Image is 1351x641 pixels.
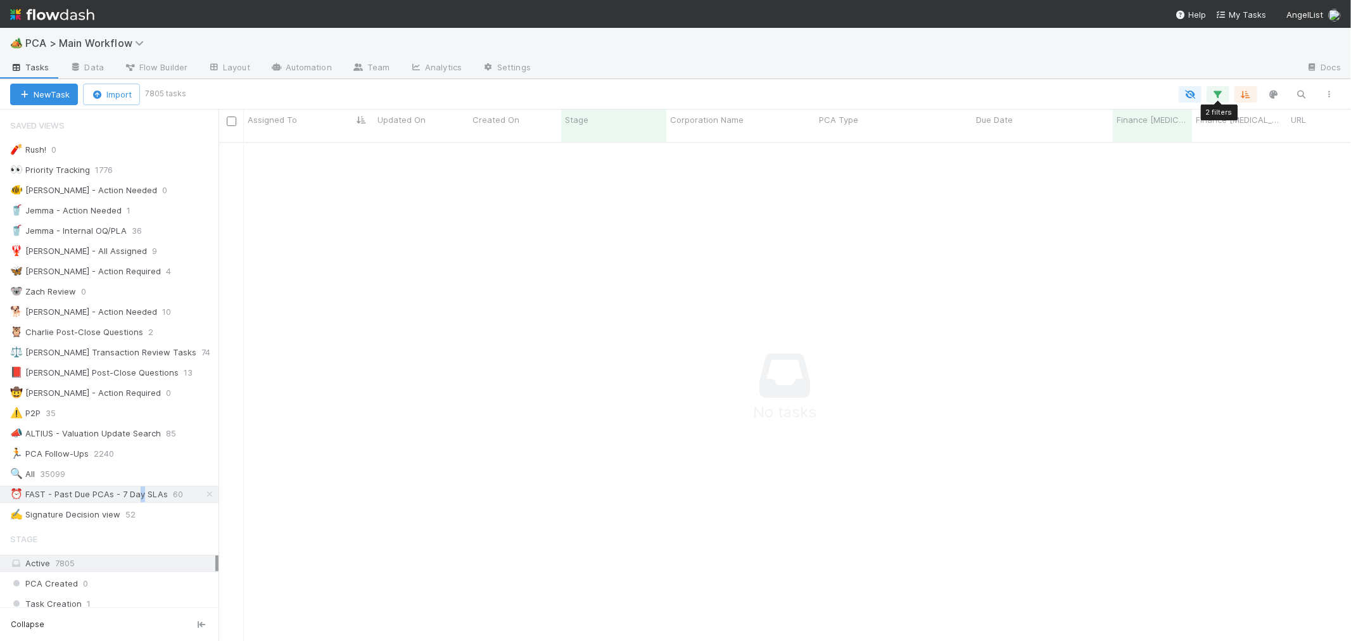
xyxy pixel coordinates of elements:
div: [PERSON_NAME] - Action Needed [10,304,157,320]
span: 🥤 [10,205,23,215]
div: ALTIUS - Valuation Update Search [10,426,161,441]
a: Layout [198,58,260,79]
div: Priority Tracking [10,162,90,178]
div: Rush! [10,142,46,158]
div: Charlie Post-Close Questions [10,324,143,340]
span: ⏰ [10,488,23,499]
span: 2240 [94,446,127,462]
span: 🥤 [10,225,23,236]
span: 35099 [40,466,78,482]
span: 0 [51,142,69,158]
span: Saved Views [10,113,65,138]
span: Finance [MEDICAL_DATA] Due Date [1117,113,1189,126]
span: 🦉 [10,326,23,337]
span: 60 [173,486,196,502]
span: 🧨 [10,144,23,155]
span: 👀 [10,164,23,175]
span: 7805 [55,558,75,568]
span: Collapse [11,619,44,630]
span: 1776 [95,162,125,178]
div: Jemma - Action Needed [10,203,122,219]
span: 36 [132,223,155,239]
a: Flow Builder [114,58,198,79]
a: My Tasks [1216,8,1266,21]
div: All [10,466,35,482]
div: FAST - Past Due PCAs - 7 Day SLAs [10,486,168,502]
a: Data [60,58,114,79]
img: avatar_0d9988fd-9a15-4cc7-ad96-88feab9e0fa9.png [1328,9,1341,22]
span: 🐕 [10,306,23,317]
span: 1 [87,596,91,612]
span: Stage [10,526,37,552]
span: 🐠 [10,184,23,195]
span: 0 [83,576,88,592]
span: 🏕️ [10,37,23,48]
small: 7805 tasks [145,88,186,99]
span: 0 [162,182,180,198]
span: Flow Builder [124,61,187,73]
span: 🏃 [10,448,23,459]
a: Analytics [400,58,472,79]
img: logo-inverted-e16ddd16eac7371096b0.svg [10,4,94,25]
span: AngelList [1286,10,1323,20]
span: Updated On [377,113,426,126]
button: Import [83,84,140,105]
div: Signature Decision view [10,507,120,523]
div: Jemma - Internal OQ/PLA [10,223,127,239]
span: 85 [166,426,189,441]
input: Toggle All Rows Selected [227,117,236,126]
span: 🦞 [10,245,23,256]
span: Created On [473,113,519,126]
div: [PERSON_NAME] - All Assigned [10,243,147,259]
div: Active [10,555,215,571]
span: Due Date [976,113,1013,126]
span: 2 [148,324,166,340]
span: 🐨 [10,286,23,296]
span: Task Creation [10,596,82,612]
div: [PERSON_NAME] - Action Required [10,263,161,279]
span: 9 [152,243,170,259]
span: Assigned To [248,113,297,126]
span: Tasks [10,61,49,73]
span: PCA > Main Workflow [25,37,150,49]
span: PCA Created [10,576,78,592]
span: 52 [125,507,148,523]
a: Settings [472,58,541,79]
span: 0 [81,284,99,300]
span: My Tasks [1216,10,1266,20]
span: Corporation Name [670,113,744,126]
div: Zach Review [10,284,76,300]
span: 4 [166,263,184,279]
span: URL [1291,113,1306,126]
a: Automation [260,58,342,79]
span: 📕 [10,367,23,378]
span: 🤠 [10,387,23,398]
div: [PERSON_NAME] - Action Required [10,385,161,401]
span: 📣 [10,428,23,438]
button: NewTask [10,84,78,105]
a: Docs [1296,58,1351,79]
div: [PERSON_NAME] Post-Close Questions [10,365,179,381]
span: 35 [46,405,68,421]
div: PCA Follow-Ups [10,446,89,462]
span: 74 [201,345,223,360]
span: 0 [166,385,184,401]
span: ✍️ [10,509,23,519]
div: [PERSON_NAME] Transaction Review Tasks [10,345,196,360]
a: Team [342,58,400,79]
span: 🦋 [10,265,23,276]
div: P2P [10,405,41,421]
span: 🔍 [10,468,23,479]
span: 13 [184,365,205,381]
span: Finance [MEDICAL_DATA] Start Date [1196,113,1284,126]
span: PCA Type [819,113,858,126]
div: [PERSON_NAME] - Action Needed [10,182,157,198]
span: Stage [565,113,588,126]
span: 10 [162,304,184,320]
span: ⚖️ [10,346,23,357]
span: 1 [127,203,143,219]
div: Help [1176,8,1206,21]
span: ⚠️ [10,407,23,418]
